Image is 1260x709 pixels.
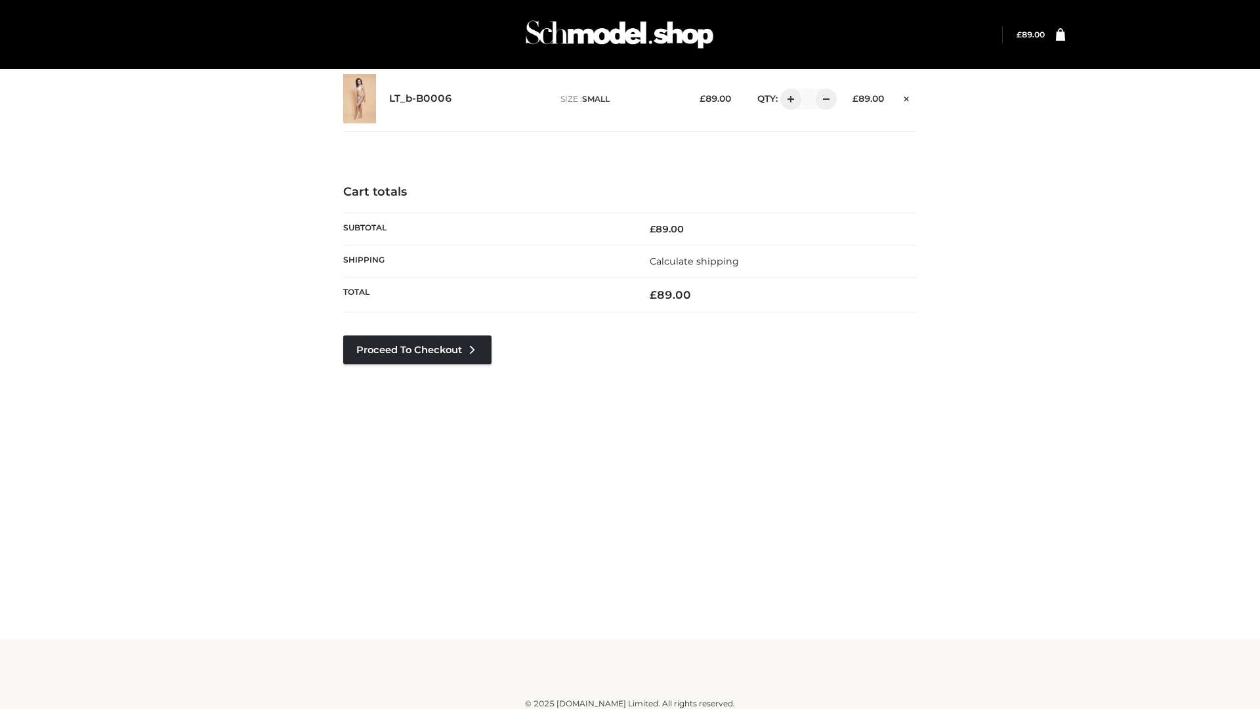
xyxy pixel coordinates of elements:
bdi: 89.00 [650,223,684,235]
span: £ [1017,30,1022,39]
span: SMALL [582,94,610,104]
img: LT_b-B0006 - SMALL [343,74,376,123]
a: £89.00 [1017,30,1045,39]
bdi: 89.00 [1017,30,1045,39]
bdi: 89.00 [650,288,691,301]
th: Subtotal [343,213,630,245]
span: £ [650,223,656,235]
span: £ [852,93,858,104]
th: Total [343,278,630,312]
p: size : [560,93,679,105]
th: Shipping [343,245,630,277]
bdi: 89.00 [700,93,731,104]
a: Remove this item [897,89,917,106]
a: Proceed to Checkout [343,335,492,364]
bdi: 89.00 [852,93,884,104]
a: Calculate shipping [650,255,739,267]
a: LT_b-B0006 [389,93,452,105]
img: Schmodel Admin 964 [521,9,718,60]
h4: Cart totals [343,185,917,200]
div: QTY: [744,89,832,110]
span: £ [650,288,657,301]
span: £ [700,93,705,104]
